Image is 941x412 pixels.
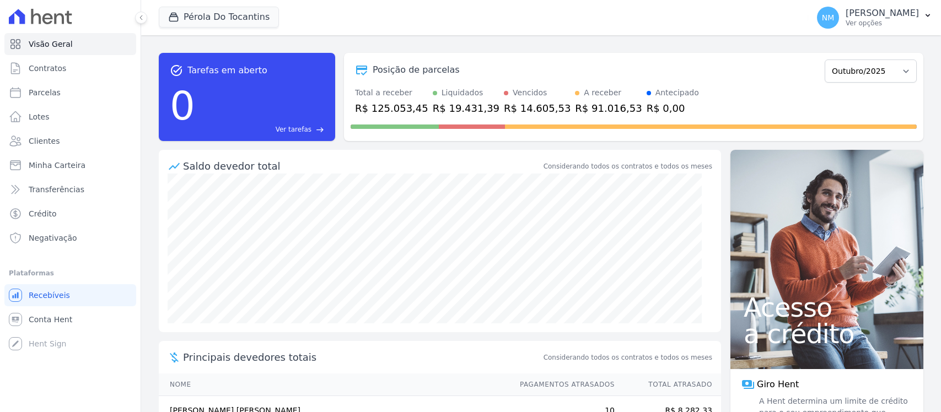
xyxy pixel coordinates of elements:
span: Transferências [29,184,84,195]
span: Visão Geral [29,39,73,50]
div: 0 [170,77,195,134]
a: Crédito [4,203,136,225]
div: R$ 91.016,53 [575,101,642,116]
a: Conta Hent [4,308,136,330]
span: Principais devedores totais [183,350,541,365]
button: NM [PERSON_NAME] Ver opções [808,2,941,33]
span: Lotes [29,111,50,122]
p: [PERSON_NAME] [846,8,919,19]
div: A receber [584,87,621,99]
div: Antecipado [655,87,699,99]
span: Conta Hent [29,314,72,325]
div: R$ 0,00 [647,101,699,116]
span: Acesso [744,294,910,321]
span: Minha Carteira [29,160,85,171]
a: Minha Carteira [4,154,136,176]
span: Recebíveis [29,290,70,301]
span: Parcelas [29,87,61,98]
span: east [316,126,324,134]
a: Recebíveis [4,284,136,306]
span: NM [822,14,835,21]
div: R$ 125.053,45 [355,101,428,116]
span: Crédito [29,208,57,219]
div: R$ 14.605,53 [504,101,571,116]
a: Negativação [4,227,136,249]
div: Vencidos [513,87,547,99]
a: Transferências [4,178,136,200]
div: R$ 19.431,39 [433,101,499,116]
span: Tarefas em aberto [187,64,267,77]
span: Clientes [29,135,60,147]
span: a crédito [744,321,910,347]
a: Clientes [4,130,136,152]
th: Pagamentos Atrasados [509,373,615,396]
span: Giro Hent [757,378,799,391]
span: Negativação [29,232,77,243]
div: Plataformas [9,267,132,280]
a: Parcelas [4,82,136,104]
div: Total a receber [355,87,428,99]
button: Pérola Do Tocantins [159,7,279,28]
th: Total Atrasado [615,373,721,396]
a: Contratos [4,57,136,79]
span: Considerando todos os contratos e todos os meses [544,353,712,362]
span: task_alt [170,64,183,77]
div: Posição de parcelas [373,63,460,77]
div: Saldo devedor total [183,159,541,174]
a: Lotes [4,106,136,128]
div: Considerando todos os contratos e todos os meses [544,161,712,171]
span: Ver tarefas [276,124,311,134]
p: Ver opções [846,19,919,28]
div: Liquidados [442,87,483,99]
a: Visão Geral [4,33,136,55]
th: Nome [159,373,509,396]
span: Contratos [29,63,66,74]
a: Ver tarefas east [200,124,324,134]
